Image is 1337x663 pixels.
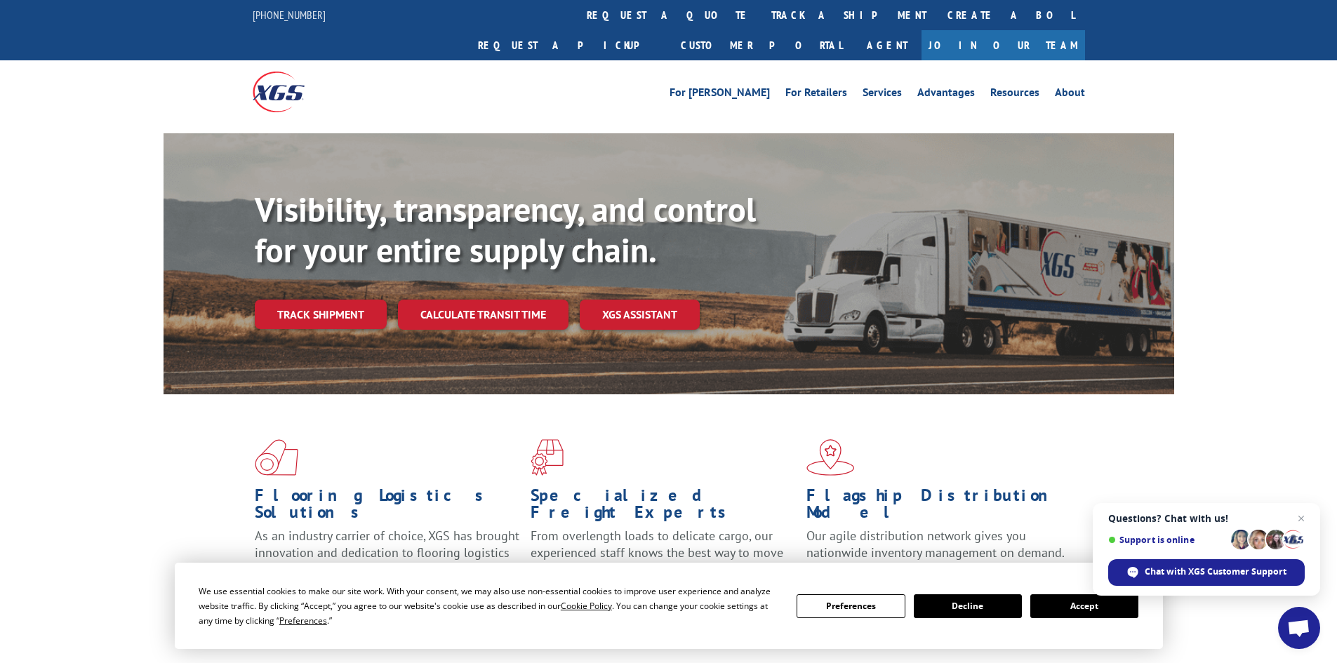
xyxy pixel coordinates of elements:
div: Open chat [1278,607,1320,649]
span: Cookie Policy [561,600,612,612]
img: xgs-icon-total-supply-chain-intelligence-red [255,439,298,476]
a: XGS ASSISTANT [580,300,700,330]
a: Services [863,87,902,102]
button: Decline [914,594,1022,618]
div: Chat with XGS Customer Support [1108,559,1305,586]
a: For Retailers [785,87,847,102]
div: Cookie Consent Prompt [175,563,1163,649]
button: Preferences [797,594,905,618]
span: Preferences [279,615,327,627]
h1: Specialized Freight Experts [531,487,796,528]
span: Questions? Chat with us! [1108,513,1305,524]
button: Accept [1030,594,1138,618]
b: Visibility, transparency, and control for your entire supply chain. [255,187,756,272]
a: Resources [990,87,1039,102]
p: From overlength loads to delicate cargo, our experienced staff knows the best way to move your fr... [531,528,796,590]
h1: Flagship Distribution Model [806,487,1072,528]
span: Chat with XGS Customer Support [1145,565,1286,578]
a: About [1055,87,1085,102]
span: Close chat [1293,510,1310,527]
a: Advantages [917,87,975,102]
div: We use essential cookies to make our site work. With your consent, we may also use non-essential ... [199,584,780,628]
span: Support is online [1108,535,1226,545]
a: For [PERSON_NAME] [670,87,770,102]
h1: Flooring Logistics Solutions [255,487,520,528]
span: Our agile distribution network gives you nationwide inventory management on demand. [806,528,1065,561]
img: xgs-icon-focused-on-flooring-red [531,439,564,476]
a: [PHONE_NUMBER] [253,8,326,22]
a: Agent [853,30,922,60]
a: Request a pickup [467,30,670,60]
span: As an industry carrier of choice, XGS has brought innovation and dedication to flooring logistics... [255,528,519,577]
a: Calculate transit time [398,300,568,330]
a: Join Our Team [922,30,1085,60]
a: Customer Portal [670,30,853,60]
a: Track shipment [255,300,387,329]
img: xgs-icon-flagship-distribution-model-red [806,439,855,476]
